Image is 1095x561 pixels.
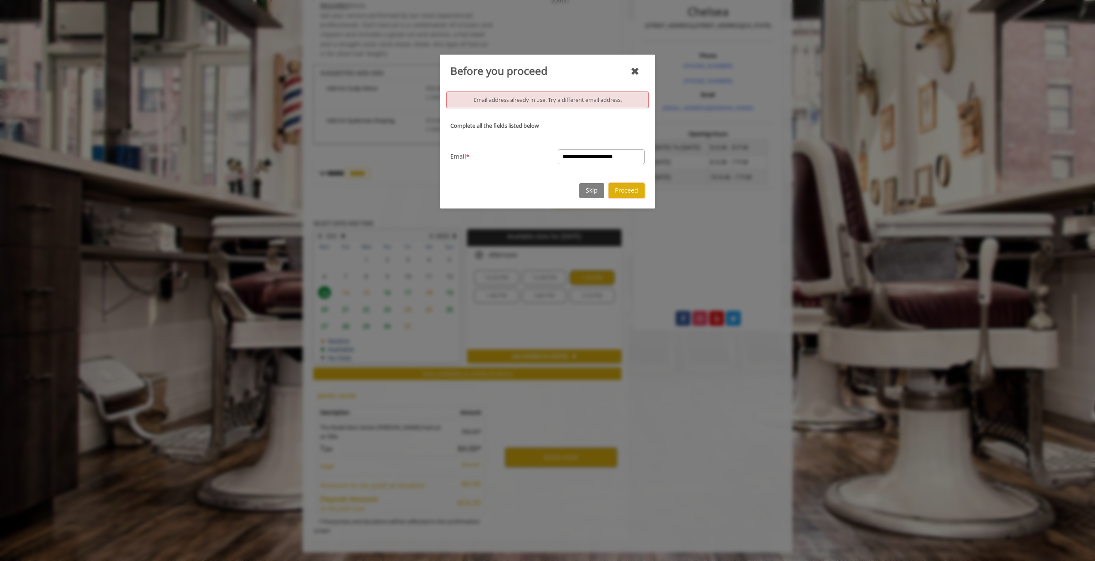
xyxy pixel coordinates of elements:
div: close mandatory details dialog [630,62,639,80]
div: Email address already in use. Try a different email address. [447,92,648,108]
button: Proceed [609,183,645,198]
button: Skip [579,183,604,198]
div: Before you proceed [450,62,547,79]
b: Complete all the fields listed below [450,122,539,129]
span: Email [450,152,466,161]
